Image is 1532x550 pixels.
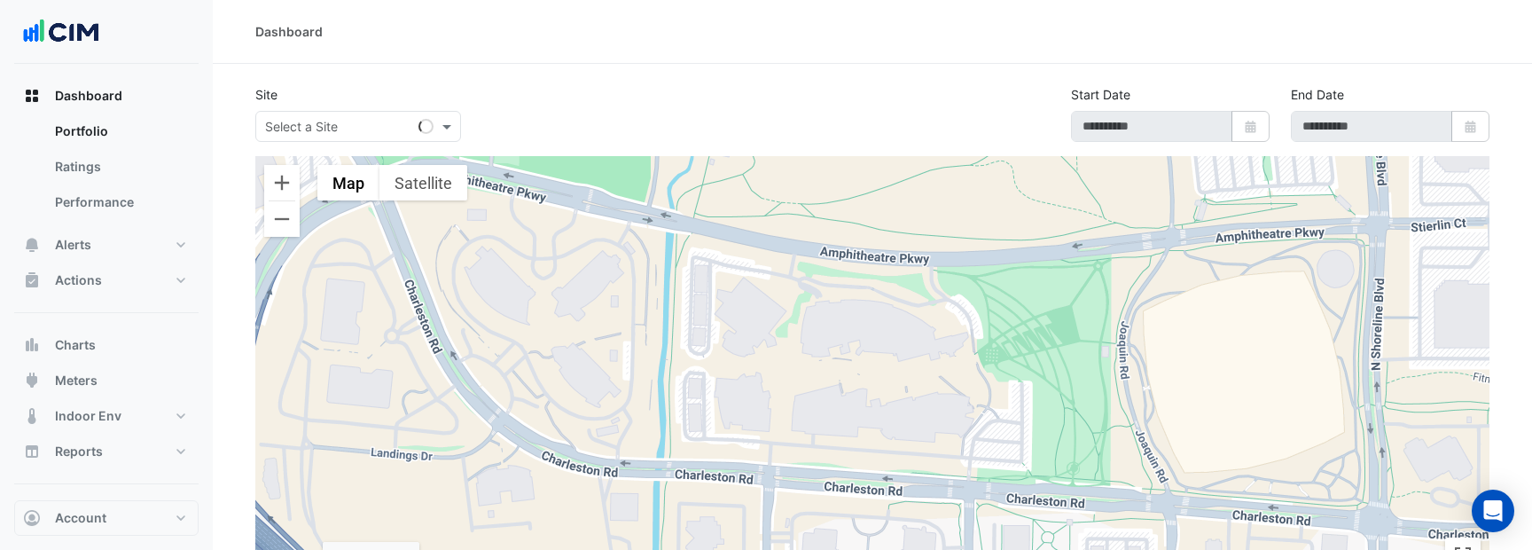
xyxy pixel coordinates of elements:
[14,227,199,263] button: Alerts
[14,114,199,227] div: Dashboard
[1291,85,1344,104] label: End Date
[23,443,41,460] app-icon: Reports
[55,271,102,289] span: Actions
[1071,85,1130,104] label: Start Date
[1472,490,1514,532] div: Open Intercom Messenger
[14,434,199,469] button: Reports
[21,14,101,50] img: Company Logo
[23,271,41,289] app-icon: Actions
[55,443,103,460] span: Reports
[55,372,98,389] span: Meters
[255,85,277,104] label: Site
[379,165,467,200] button: Show satellite imagery
[14,499,199,534] button: Site Manager
[23,87,41,105] app-icon: Dashboard
[23,236,41,254] app-icon: Alerts
[14,500,199,536] button: Account
[14,363,199,398] button: Meters
[41,114,199,149] a: Portfolio
[14,78,199,114] button: Dashboard
[55,407,121,425] span: Indoor Env
[14,263,199,298] button: Actions
[55,87,122,105] span: Dashboard
[55,509,106,527] span: Account
[317,165,379,200] button: Show street map
[41,185,199,220] a: Performance
[14,398,199,434] button: Indoor Env
[55,236,91,254] span: Alerts
[255,22,323,41] div: Dashboard
[23,372,41,389] app-icon: Meters
[55,336,96,354] span: Charts
[23,336,41,354] app-icon: Charts
[264,201,300,237] button: Zoom out
[264,165,300,200] button: Zoom in
[14,327,199,363] button: Charts
[41,149,199,185] a: Ratings
[23,407,41,425] app-icon: Indoor Env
